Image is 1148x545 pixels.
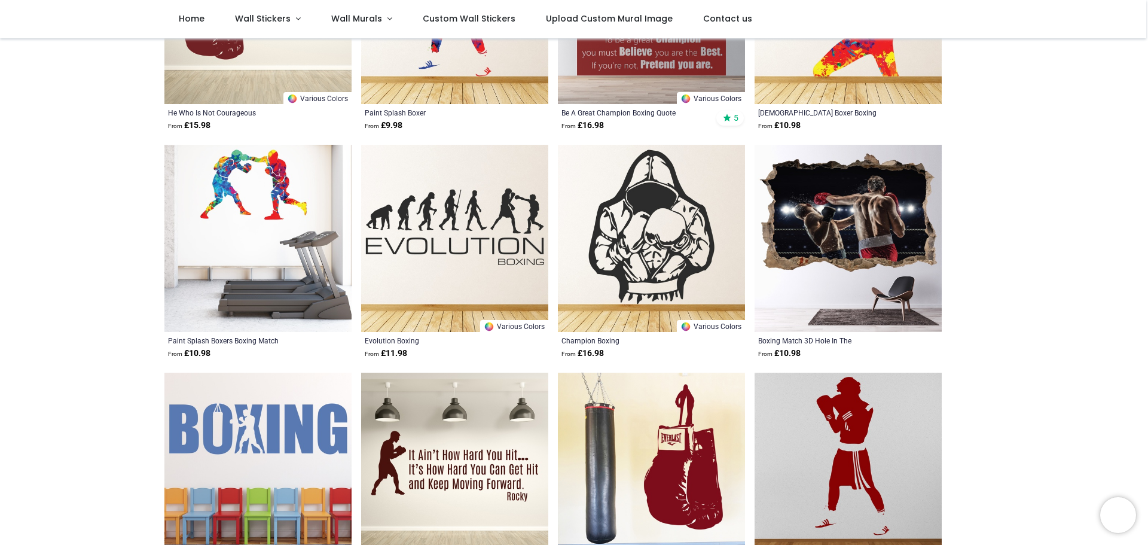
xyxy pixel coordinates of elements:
[235,13,291,25] span: Wall Stickers
[168,336,312,345] a: Paint Splash Boxers Boxing Match
[703,13,752,25] span: Contact us
[677,92,745,104] a: Various Colors
[561,348,604,360] strong: £ 16.98
[561,123,576,129] span: From
[558,145,745,332] img: Champion Boxing Wall Sticker
[680,321,691,332] img: Color Wheel
[287,93,298,104] img: Color Wheel
[758,123,773,129] span: From
[758,336,902,345] a: Boxing Match 3D Hole In The
[361,145,548,332] img: Evolution Boxing Wall Sticker
[365,348,407,360] strong: £ 11.98
[758,348,801,360] strong: £ 10.98
[365,123,379,129] span: From
[365,351,379,357] span: From
[561,120,604,132] strong: £ 16.98
[561,108,706,117] a: Be A Great Champion Boxing Quote
[480,320,548,332] a: Various Colors
[331,13,382,25] span: Wall Murals
[755,145,942,332] img: Boxing Match 3D Hole In The Wall Sticker
[365,120,402,132] strong: £ 9.98
[365,108,509,117] a: Paint Splash Boxer
[164,145,352,332] img: Paint Splash Boxers Boxing Match Wall Sticker
[168,120,210,132] strong: £ 15.98
[1100,497,1136,533] iframe: Brevo live chat
[680,93,691,104] img: Color Wheel
[168,123,182,129] span: From
[283,92,352,104] a: Various Colors
[677,320,745,332] a: Various Colors
[484,321,494,332] img: Color Wheel
[179,13,204,25] span: Home
[734,112,738,123] span: 5
[423,13,515,25] span: Custom Wall Stickers
[168,348,210,360] strong: £ 10.98
[561,336,706,345] a: Champion Boxing
[168,108,312,117] a: He Who Is Not Courageous [PERSON_NAME] Quote
[561,351,576,357] span: From
[758,120,801,132] strong: £ 10.98
[758,351,773,357] span: From
[365,336,509,345] a: Evolution Boxing
[168,351,182,357] span: From
[758,108,902,117] a: [DEMOGRAPHIC_DATA] Boxer Boxing
[546,13,673,25] span: Upload Custom Mural Image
